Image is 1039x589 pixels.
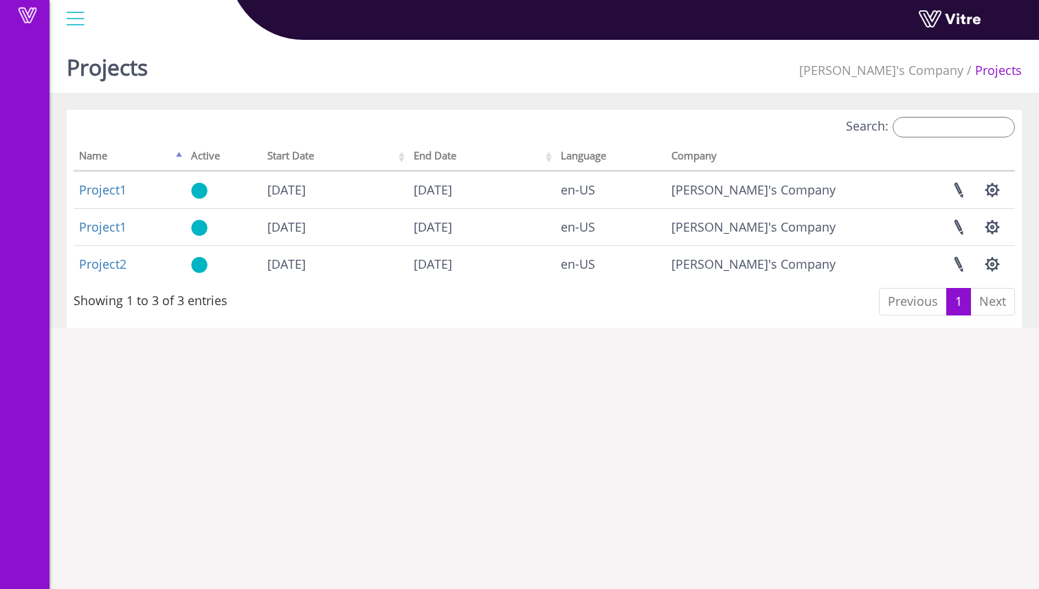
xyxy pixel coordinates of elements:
[79,219,126,235] a: Project1
[191,219,208,236] img: yes
[262,208,409,245] td: [DATE]
[74,145,186,171] th: Name: activate to sort column descending
[555,145,666,171] th: Language
[191,182,208,199] img: yes
[262,145,409,171] th: Start Date: activate to sort column ascending
[67,34,148,93] h1: Projects
[186,145,262,171] th: Active
[671,219,836,235] span: 411
[970,288,1015,315] a: Next
[408,171,555,208] td: [DATE]
[262,171,409,208] td: [DATE]
[555,171,666,208] td: en-US
[879,288,947,315] a: Previous
[799,62,963,78] span: 411
[191,256,208,274] img: yes
[79,256,126,272] a: Project2
[846,117,1015,137] label: Search:
[666,145,864,171] th: Company
[408,145,555,171] th: End Date: activate to sort column ascending
[893,117,1015,137] input: Search:
[555,208,666,245] td: en-US
[946,288,971,315] a: 1
[408,245,555,282] td: [DATE]
[408,208,555,245] td: [DATE]
[671,181,836,198] span: 411
[262,245,409,282] td: [DATE]
[963,62,1022,80] li: Projects
[74,287,227,310] div: Showing 1 to 3 of 3 entries
[555,245,666,282] td: en-US
[79,181,126,198] a: Project1
[671,256,836,272] span: 411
